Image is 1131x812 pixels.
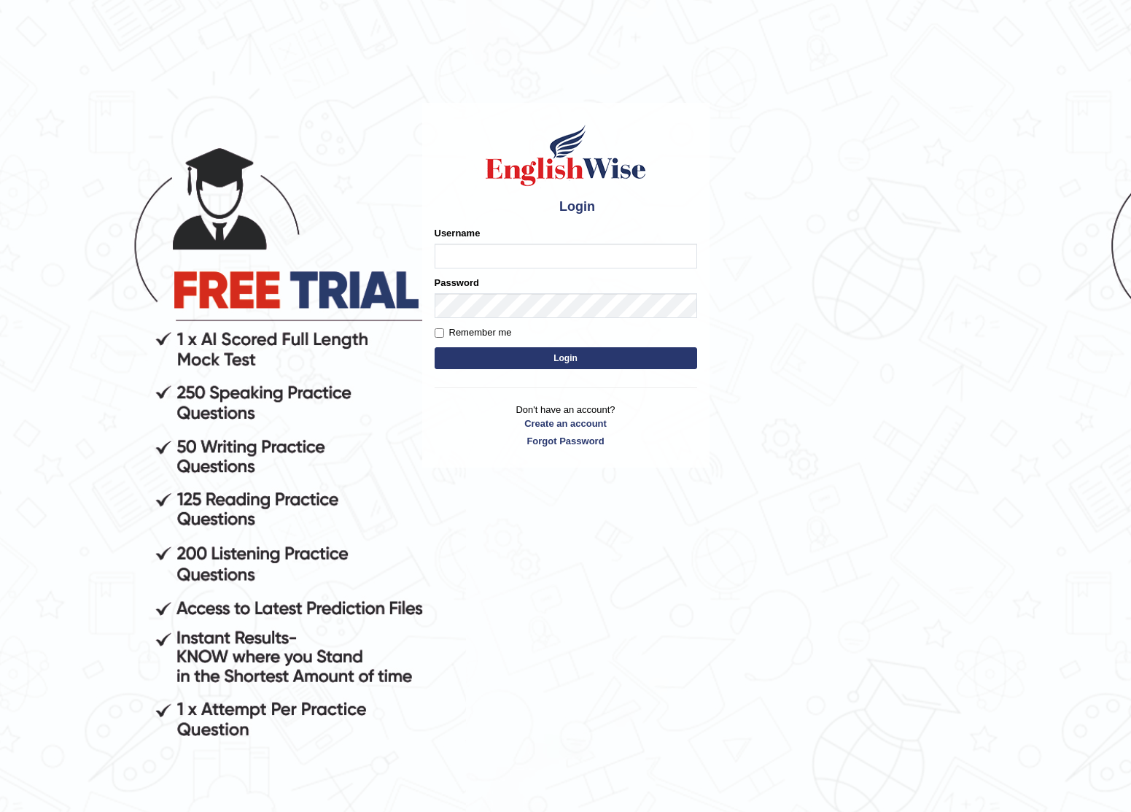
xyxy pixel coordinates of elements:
label: Remember me [435,325,512,340]
a: Create an account [435,417,697,430]
a: Forgot Password [435,434,697,448]
h4: Login [435,196,697,219]
label: Username [435,226,481,240]
label: Password [435,276,479,290]
input: Remember me [435,328,444,338]
button: Login [435,347,697,369]
img: Logo of English Wise sign in for intelligent practice with AI [483,123,649,188]
p: Don't have an account? [435,403,697,448]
